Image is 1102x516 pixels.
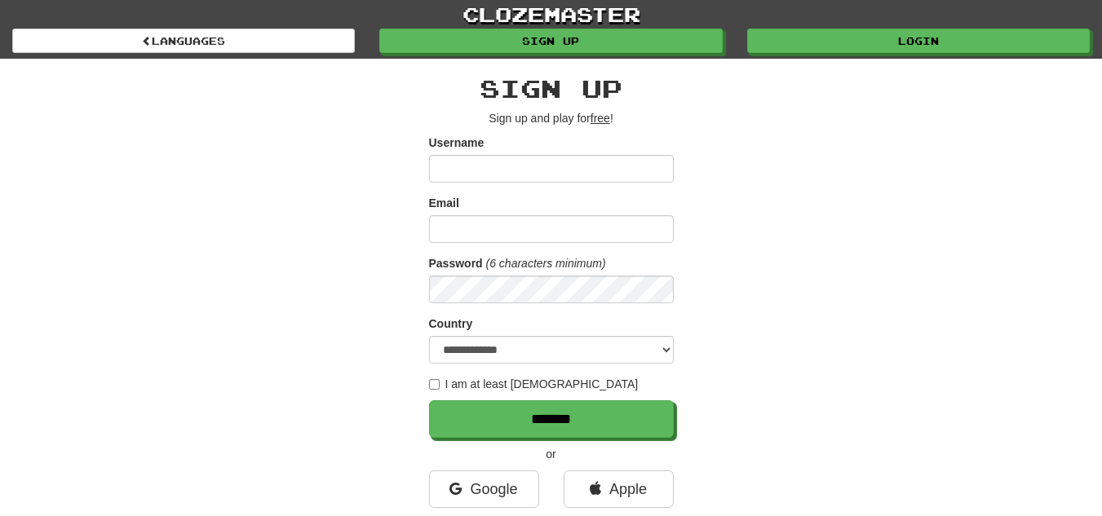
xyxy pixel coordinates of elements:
p: or [429,446,674,462]
a: Login [747,29,1090,53]
u: free [591,112,610,125]
a: Google [429,470,539,508]
input: I am at least [DEMOGRAPHIC_DATA] [429,379,440,390]
h2: Sign up [429,75,674,102]
label: Country [429,315,473,332]
label: Username [429,135,485,151]
a: Sign up [379,29,722,53]
a: Languages [12,29,355,53]
em: (6 characters minimum) [486,257,606,270]
label: Email [429,195,459,211]
label: Password [429,255,483,271]
label: I am at least [DEMOGRAPHIC_DATA] [429,376,639,392]
a: Apple [564,470,674,508]
p: Sign up and play for ! [429,110,674,126]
